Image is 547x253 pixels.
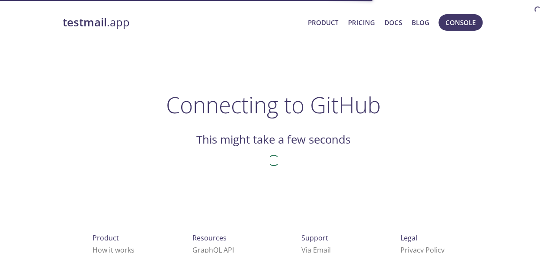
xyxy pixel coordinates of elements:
[63,15,301,30] a: testmail.app
[192,233,227,243] span: Resources
[412,17,429,28] a: Blog
[445,17,476,28] span: Console
[196,132,351,147] h2: This might take a few seconds
[63,15,107,30] strong: testmail
[166,92,381,118] h1: Connecting to GitHub
[301,233,328,243] span: Support
[400,233,417,243] span: Legal
[438,14,483,31] button: Console
[93,233,119,243] span: Product
[384,17,402,28] a: Docs
[348,17,374,28] a: Pricing
[307,17,338,28] a: Product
